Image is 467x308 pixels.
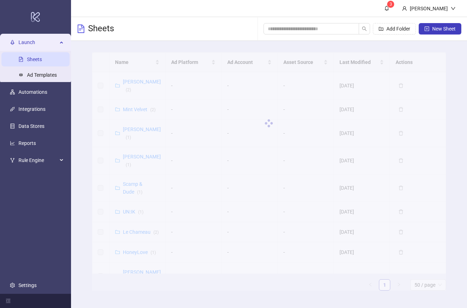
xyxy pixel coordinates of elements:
sup: 3 [387,1,394,8]
span: New Sheet [432,26,456,32]
span: Launch [18,35,58,49]
span: search [362,26,367,31]
span: Add Folder [386,26,410,32]
span: file-text [77,25,85,33]
a: Automations [18,89,47,95]
span: folder-add [379,26,384,31]
span: menu-fold [6,298,11,303]
button: Add Folder [373,23,416,34]
span: down [451,6,456,11]
button: New Sheet [419,23,461,34]
span: Rule Engine [18,153,58,167]
div: [PERSON_NAME] [407,5,451,12]
h3: Sheets [88,23,114,34]
a: Sheets [27,56,42,62]
a: Data Stores [18,123,44,129]
span: fork [10,158,15,163]
a: Ad Templates [27,72,57,78]
span: 3 [390,2,392,7]
a: Integrations [18,106,45,112]
span: rocket [10,40,15,45]
span: plus-square [424,26,429,31]
span: bell [384,6,389,11]
a: Reports [18,140,36,146]
span: user [402,6,407,11]
a: Settings [18,282,37,288]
